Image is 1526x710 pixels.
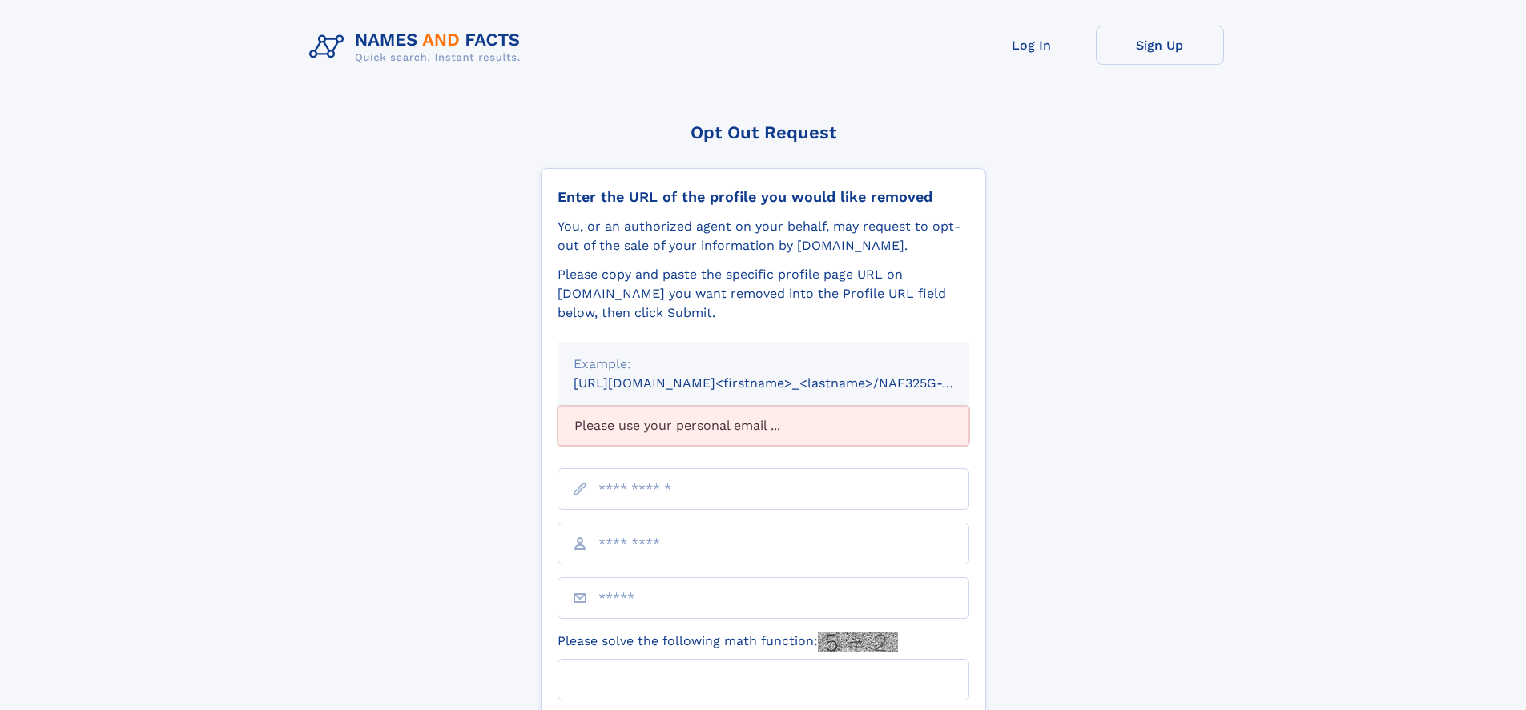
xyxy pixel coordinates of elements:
div: Example: [574,355,953,374]
a: Sign Up [1096,26,1224,65]
div: Enter the URL of the profile you would like removed [558,188,969,206]
div: Please use your personal email ... [558,406,969,446]
small: [URL][DOMAIN_NAME]<firstname>_<lastname>/NAF325G-xxxxxxxx [574,375,1000,391]
div: Please copy and paste the specific profile page URL on [DOMAIN_NAME] you want removed into the Pr... [558,265,969,323]
img: Logo Names and Facts [303,26,533,69]
a: Log In [968,26,1096,65]
div: Opt Out Request [541,122,986,142]
div: You, or an authorized agent on your behalf, may request to opt-out of the sale of your informatio... [558,217,969,255]
label: Please solve the following math function: [558,632,898,652]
